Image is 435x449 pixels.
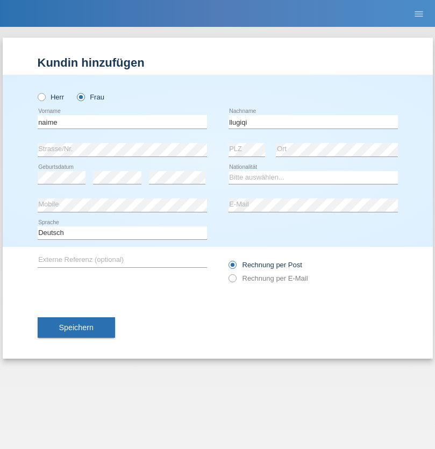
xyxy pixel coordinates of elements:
span: Speichern [59,323,94,332]
a: menu [408,10,430,17]
label: Rechnung per E-Mail [229,274,308,282]
input: Herr [38,93,45,100]
label: Frau [77,93,104,101]
label: Herr [38,93,65,101]
input: Rechnung per E-Mail [229,274,236,288]
label: Rechnung per Post [229,261,302,269]
i: menu [413,9,424,19]
input: Frau [77,93,84,100]
input: Rechnung per Post [229,261,236,274]
button: Speichern [38,317,115,338]
h1: Kundin hinzufügen [38,56,398,69]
